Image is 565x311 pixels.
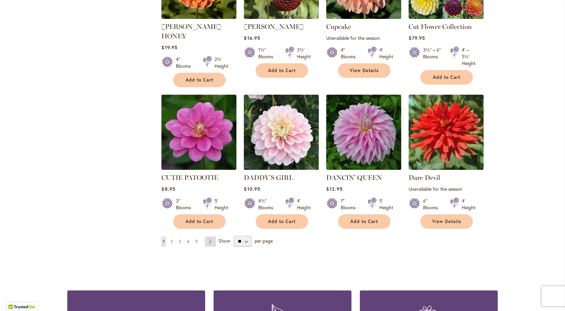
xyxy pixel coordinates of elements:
a: CRICHTON HONEY [161,14,236,20]
a: CUT FLOWER COLLECTION [409,14,484,20]
div: 4' Height [297,197,311,211]
span: Show [219,238,230,244]
button: Add to Cart [173,214,226,229]
a: DANCIN' QUEEN [326,174,382,182]
span: Add to Cart [350,219,378,224]
p: Unavailable for the season [326,35,401,41]
div: 6" Blooms [423,197,442,211]
div: 4' Height [462,197,476,211]
span: 1 [163,239,164,244]
img: Dare Devil [409,95,484,170]
div: 4½" Blooms [258,197,277,211]
div: 3½" – 6" Blooms [423,46,442,67]
img: CUTIE PATOOTIE [161,95,236,170]
div: 2½' Height [215,56,228,69]
a: 5 [194,237,199,247]
a: Cut Flower Collection [409,23,472,31]
img: DADDY'S GIRL [244,95,319,170]
span: Add to Cart [186,77,213,83]
span: per page [255,238,273,244]
span: $12.95 [326,186,342,192]
a: Dare Devil [409,165,484,171]
button: Add to Cart [173,73,226,87]
div: 4' – 5½' Height [462,46,476,67]
span: 4 [187,239,189,244]
span: 5 [195,239,198,244]
div: 5' Height [215,197,228,211]
span: Add to Cart [433,74,460,80]
span: Add to Cart [186,219,213,224]
a: Cupcake [326,14,401,20]
a: 3 [177,237,183,247]
div: 3½' Height [297,46,311,60]
a: CUTIE PATOOTIE [161,174,218,182]
div: 4' Height [379,46,393,60]
span: Add to Cart [268,68,296,73]
a: View Details [420,214,473,229]
a: DADDY'S GIRL [244,174,293,182]
a: CROSSFIELD EBONY [244,14,319,20]
span: 3 [179,239,181,244]
span: View Details [350,68,379,73]
div: 5' Height [379,197,393,211]
span: $16.95 [244,35,260,41]
a: CUTIE PATOOTIE [161,165,236,171]
span: $79.95 [409,35,425,41]
span: $10.95 [244,186,260,192]
a: 4 [185,237,191,247]
a: Dancin' Queen [326,165,401,171]
div: 7" Blooms [341,197,360,211]
span: 2 [171,239,173,244]
button: Add to Cart [338,214,390,229]
div: 4" Blooms [341,46,360,60]
a: [PERSON_NAME] HONEY [161,23,221,40]
p: Unavailable for the season [409,186,484,192]
div: 3" Blooms [176,197,195,211]
img: Dancin' Queen [326,95,401,170]
a: Cupcake [326,23,351,31]
span: View Details [432,219,461,224]
span: $19.95 [161,44,177,51]
a: Dare Devil [409,174,440,182]
a: View Details [338,63,390,78]
a: 2 [169,237,174,247]
button: Add to Cart [256,63,308,78]
a: [PERSON_NAME] [244,23,304,31]
span: Add to Cart [268,219,296,224]
div: 1½" Blooms [258,46,277,60]
iframe: Launch Accessibility Center [5,287,24,306]
button: Add to Cart [420,70,473,85]
button: Add to Cart [256,214,308,229]
span: $8.95 [161,186,175,192]
a: DADDY'S GIRL [244,165,319,171]
div: 4" Blooms [176,56,195,69]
